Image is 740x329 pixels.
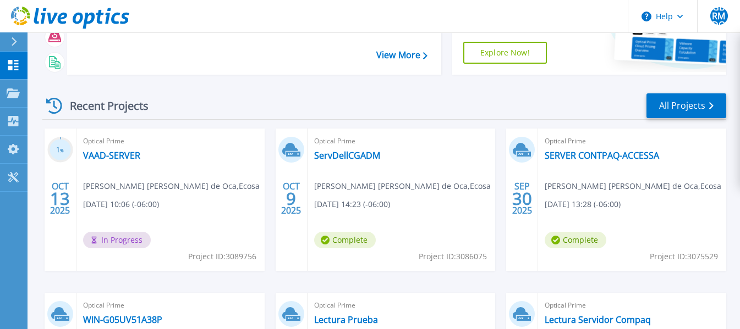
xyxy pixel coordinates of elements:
[314,180,491,192] span: [PERSON_NAME] [PERSON_NAME] de Oca , Ecosa
[83,232,151,248] span: In Progress
[545,314,651,325] a: Lectura Servidor Compaq
[545,299,720,311] span: Optical Prime
[512,179,533,219] div: SEP 2025
[545,180,721,192] span: [PERSON_NAME] [PERSON_NAME] de Oca , Ecosa
[50,194,70,203] span: 13
[314,135,489,147] span: Optical Prime
[545,198,621,210] span: [DATE] 13:28 (-06:00)
[376,50,427,60] a: View More
[650,250,718,263] span: Project ID: 3075529
[47,144,73,157] h3: 1
[83,299,258,311] span: Optical Prime
[281,179,302,219] div: OCT 2025
[83,180,260,192] span: [PERSON_NAME] [PERSON_NAME] de Oca , Ecosa
[419,250,487,263] span: Project ID: 3086075
[286,194,296,203] span: 9
[83,198,159,210] span: [DATE] 10:06 (-06:00)
[646,93,726,118] a: All Projects
[545,232,606,248] span: Complete
[710,3,728,29] span: GBRMDO
[314,232,376,248] span: Complete
[314,299,489,311] span: Optical Prime
[314,150,380,161] a: ServDellCGADM
[83,135,258,147] span: Optical Prime
[512,194,532,203] span: 30
[42,92,163,119] div: Recent Projects
[314,314,378,325] a: Lectura Prueba
[314,198,390,210] span: [DATE] 14:23 (-06:00)
[545,150,659,161] a: SERVER CONTPAQ-ACCESSA
[83,150,140,161] a: VAAD-SERVER
[463,42,547,64] a: Explore Now!
[50,179,70,219] div: OCT 2025
[60,147,64,153] span: %
[188,250,256,263] span: Project ID: 3089756
[545,135,720,147] span: Optical Prime
[83,314,162,325] a: WIN-G05UV51A38P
